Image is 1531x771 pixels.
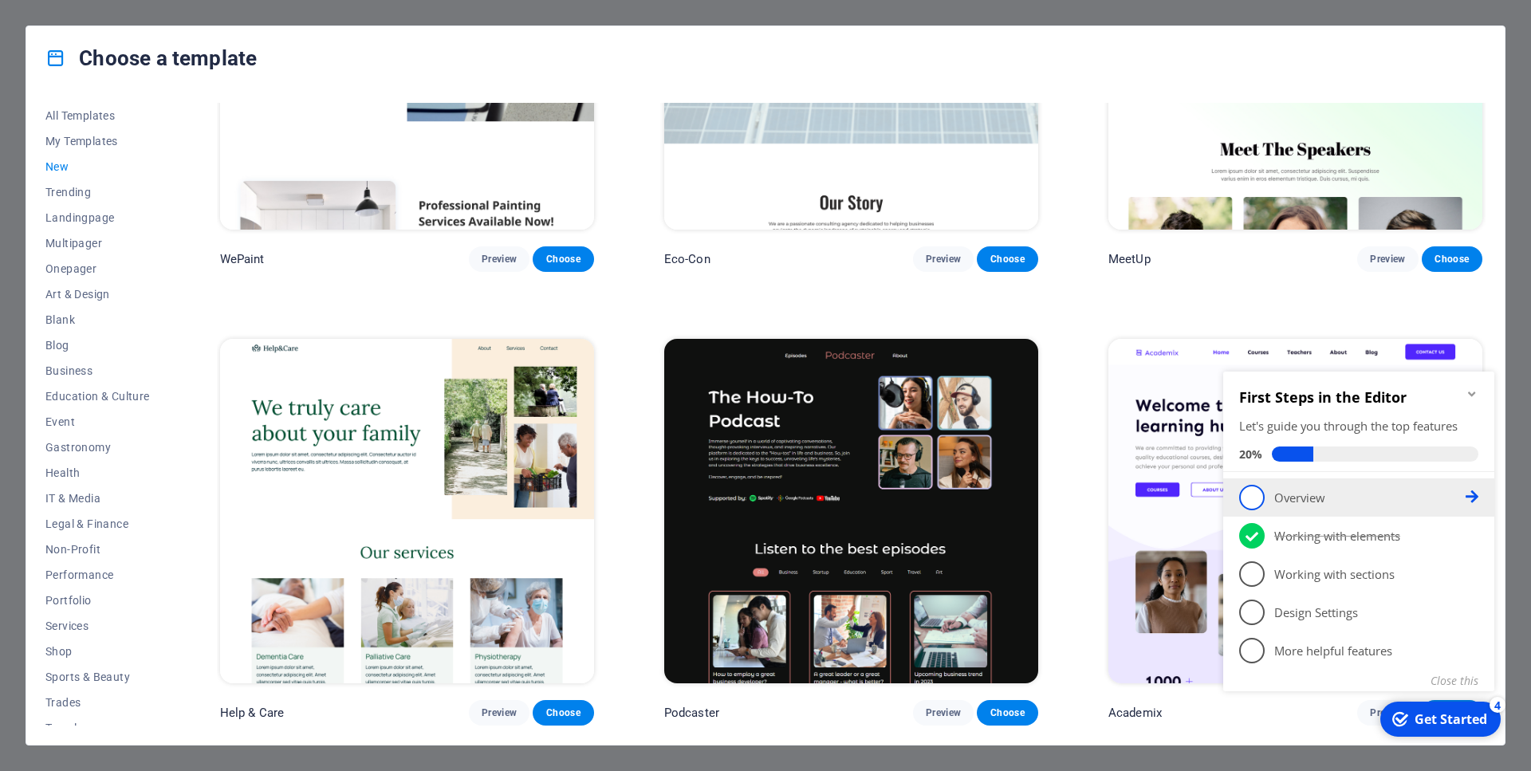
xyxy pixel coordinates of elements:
button: My Templates [45,128,150,154]
span: Choose [990,253,1025,266]
button: Performance [45,562,150,588]
p: WePaint [220,251,265,267]
button: Preview [1357,246,1418,272]
button: Trending [45,179,150,205]
img: Academix [1108,339,1482,683]
span: IT & Media [45,492,150,505]
span: Non-Profit [45,543,150,556]
button: Art & Design [45,281,150,307]
button: Choose [977,246,1037,272]
span: Event [45,415,150,428]
h4: Choose a template [45,45,257,71]
p: Academix [1108,705,1162,721]
button: Blog [45,332,150,358]
button: Choose [533,700,593,726]
span: Services [45,620,150,632]
div: Get Started 4 items remaining, 20% complete [163,346,284,381]
button: Legal & Finance [45,511,150,537]
span: 20% [22,91,55,106]
button: Event [45,409,150,435]
span: New [45,160,150,173]
button: Choose [1422,246,1482,272]
span: Art & Design [45,288,150,301]
li: More helpful features [6,276,277,314]
span: Travel [45,722,150,734]
button: New [45,154,150,179]
button: Blank [45,307,150,332]
span: Trending [45,186,150,199]
span: Onepager [45,262,150,275]
span: Blank [45,313,150,326]
button: Landingpage [45,205,150,230]
span: Sports & Beauty [45,671,150,683]
button: Education & Culture [45,384,150,409]
p: Working with sections [57,210,249,227]
span: Preview [926,253,961,266]
button: Sports & Beauty [45,664,150,690]
button: Non-Profit [45,537,150,562]
span: Portfolio [45,594,150,607]
h2: First Steps in the Editor [22,32,262,51]
span: Legal & Finance [45,517,150,530]
button: Travel [45,715,150,741]
button: Multipager [45,230,150,256]
button: Close this [214,317,262,332]
li: Design Settings [6,238,277,276]
span: Choose [545,706,581,719]
span: Choose [1435,253,1470,266]
button: Preview [913,700,974,726]
p: Help & Care [220,705,285,721]
span: Performance [45,568,150,581]
img: Podcaster [664,339,1038,683]
button: Preview [913,246,974,272]
span: Preview [926,706,961,719]
button: IT & Media [45,486,150,511]
button: Gastronomy [45,435,150,460]
div: Let's guide you through the top features [22,62,262,79]
button: Portfolio [45,588,150,613]
span: Preview [1370,253,1405,266]
span: Multipager [45,237,150,250]
button: Preview [469,700,529,726]
div: Get Started [198,355,270,372]
button: Choose [533,246,593,272]
span: My Templates [45,135,150,148]
button: Onepager [45,256,150,281]
span: Preview [482,253,517,266]
button: Choose [977,700,1037,726]
span: Health [45,466,150,479]
p: Working with elements [57,172,249,189]
button: Services [45,613,150,639]
span: Trades [45,696,150,709]
li: Overview [6,123,277,161]
span: Preview [482,706,517,719]
button: Trades [45,690,150,715]
p: Design Settings [57,249,249,266]
li: Working with elements [6,161,277,199]
button: All Templates [45,103,150,128]
button: Business [45,358,150,384]
p: Overview [57,134,249,151]
span: Choose [545,253,581,266]
p: Eco-Con [664,251,710,267]
span: Gastronomy [45,441,150,454]
span: Business [45,364,150,377]
p: MeetUp [1108,251,1151,267]
button: Shop [45,639,150,664]
div: 4 [273,341,289,357]
span: Shop [45,645,150,658]
span: Landingpage [45,211,150,224]
li: Working with sections [6,199,277,238]
button: Preview [469,246,529,272]
p: More helpful features [57,287,249,304]
span: Education & Culture [45,390,150,403]
div: Minimize checklist [249,32,262,45]
span: Blog [45,339,150,352]
img: Help & Care [220,339,594,683]
p: Podcaster [664,705,719,721]
span: Choose [990,706,1025,719]
span: All Templates [45,109,150,122]
button: Health [45,460,150,486]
